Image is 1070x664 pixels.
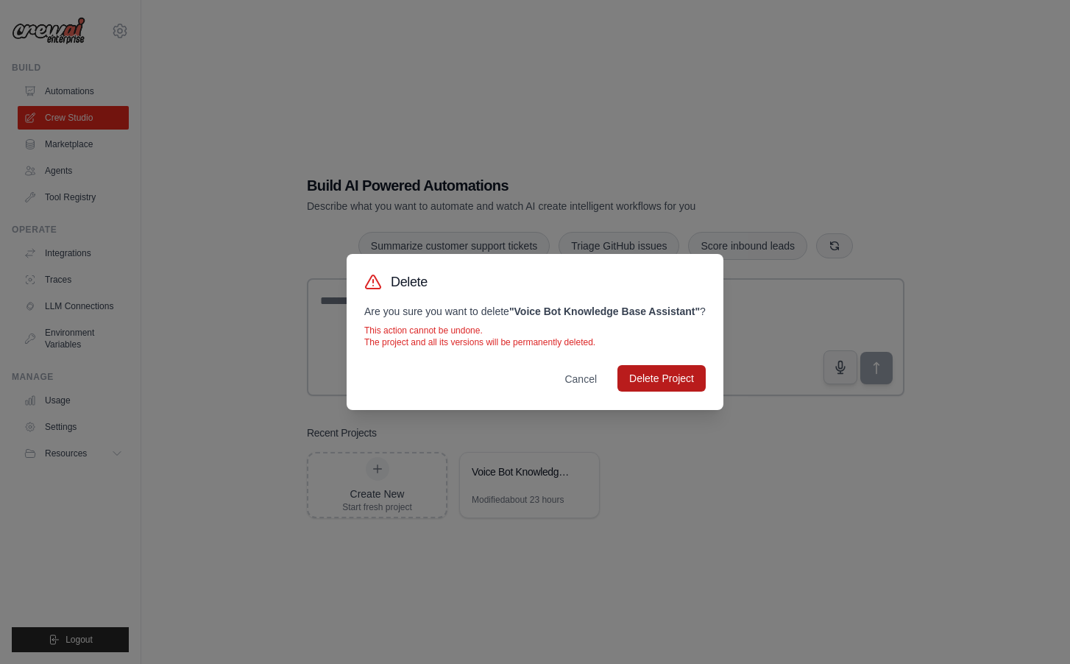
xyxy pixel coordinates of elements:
button: Cancel [553,366,609,392]
button: Delete Project [617,365,706,392]
strong: " Voice Bot Knowledge Base Assistant " [509,305,700,317]
iframe: Chat Widget [996,593,1070,664]
p: The project and all its versions will be permanently deleted. [364,336,706,348]
p: Are you sure you want to delete ? [364,304,706,319]
p: This action cannot be undone. [364,325,706,336]
h3: Delete [391,272,428,292]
